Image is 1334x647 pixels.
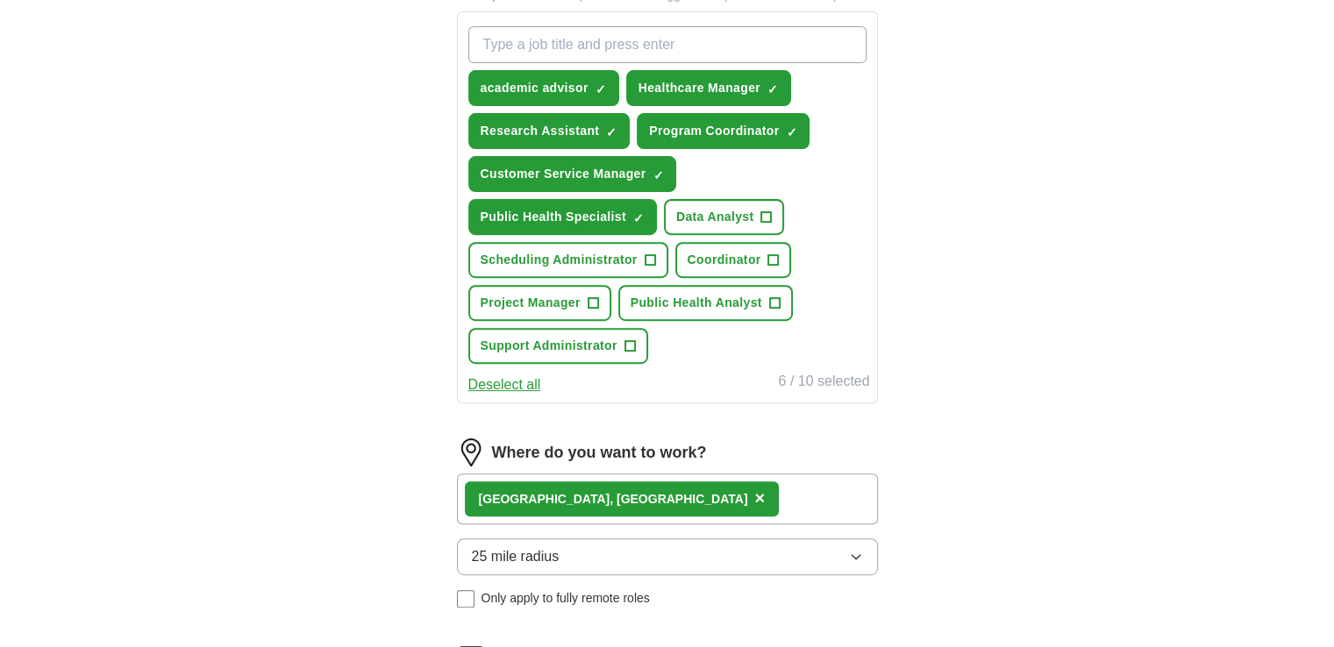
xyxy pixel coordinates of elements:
button: Public Health Specialist✓ [468,199,657,235]
button: Data Analyst [664,199,785,235]
button: Project Manager [468,285,611,321]
button: Scheduling Administrator [468,242,668,278]
span: academic advisor [481,79,589,97]
button: Program Coordinator✓ [637,113,810,149]
span: × [754,488,765,508]
button: Coordinator [675,242,792,278]
button: Public Health Analyst [618,285,793,321]
span: Scheduling Administrator [481,251,638,269]
div: 6 / 10 selected [778,371,869,395]
button: Research Assistant✓ [468,113,631,149]
button: Support Administrator [468,328,648,364]
div: [GEOGRAPHIC_DATA], [GEOGRAPHIC_DATA] [479,490,748,508]
span: Data Analyst [676,208,754,226]
span: Program Coordinator [649,122,779,140]
span: ✓ [633,211,644,225]
button: × [754,486,765,512]
input: Only apply to fully remote roles [457,590,474,608]
button: academic advisor✓ [468,70,619,106]
span: Support Administrator [481,337,617,355]
span: ✓ [596,82,606,96]
span: Public Health Specialist [481,208,626,226]
span: Project Manager [481,294,581,312]
span: Research Assistant [481,122,600,140]
span: ✓ [767,82,778,96]
button: Healthcare Manager✓ [626,70,791,106]
input: Type a job title and press enter [468,26,867,63]
span: ✓ [786,125,796,139]
label: Where do you want to work? [492,441,707,465]
span: Only apply to fully remote roles [482,589,650,608]
span: ✓ [606,125,617,139]
span: Coordinator [688,251,761,269]
span: Healthcare Manager [638,79,760,97]
button: 25 mile radius [457,538,878,575]
button: Customer Service Manager✓ [468,156,677,192]
span: Customer Service Manager [481,165,646,183]
span: 25 mile radius [472,546,560,567]
span: Public Health Analyst [631,294,762,312]
span: ✓ [653,168,663,182]
button: Deselect all [468,374,541,395]
img: location.png [457,438,485,466]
